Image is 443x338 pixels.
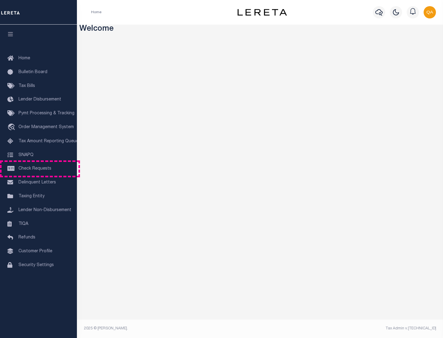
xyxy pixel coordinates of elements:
[18,139,78,143] span: Tax Amount Reporting Queue
[18,97,61,102] span: Lender Disbursement
[91,10,102,15] li: Home
[18,111,74,116] span: Pymt Processing & Tracking
[18,84,35,88] span: Tax Bills
[18,249,52,253] span: Customer Profile
[18,194,45,198] span: Taxing Entity
[237,9,287,16] img: logo-dark.svg
[79,25,441,34] h3: Welcome
[18,180,56,185] span: Delinquent Letters
[18,208,71,212] span: Lender Non-Disbursement
[18,263,54,267] span: Security Settings
[424,6,436,18] img: svg+xml;base64,PHN2ZyB4bWxucz0iaHR0cDovL3d3dy53My5vcmcvMjAwMC9zdmciIHBvaW50ZXItZXZlbnRzPSJub25lIi...
[18,222,28,226] span: TIQA
[265,326,436,331] div: Tax Admin v.[TECHNICAL_ID]
[18,153,34,157] span: SNAPQ
[18,167,51,171] span: Check Requests
[79,326,260,331] div: 2025 © [PERSON_NAME].
[18,125,74,129] span: Order Management System
[7,124,17,132] i: travel_explore
[18,56,30,61] span: Home
[18,70,47,74] span: Bulletin Board
[18,235,35,240] span: Refunds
